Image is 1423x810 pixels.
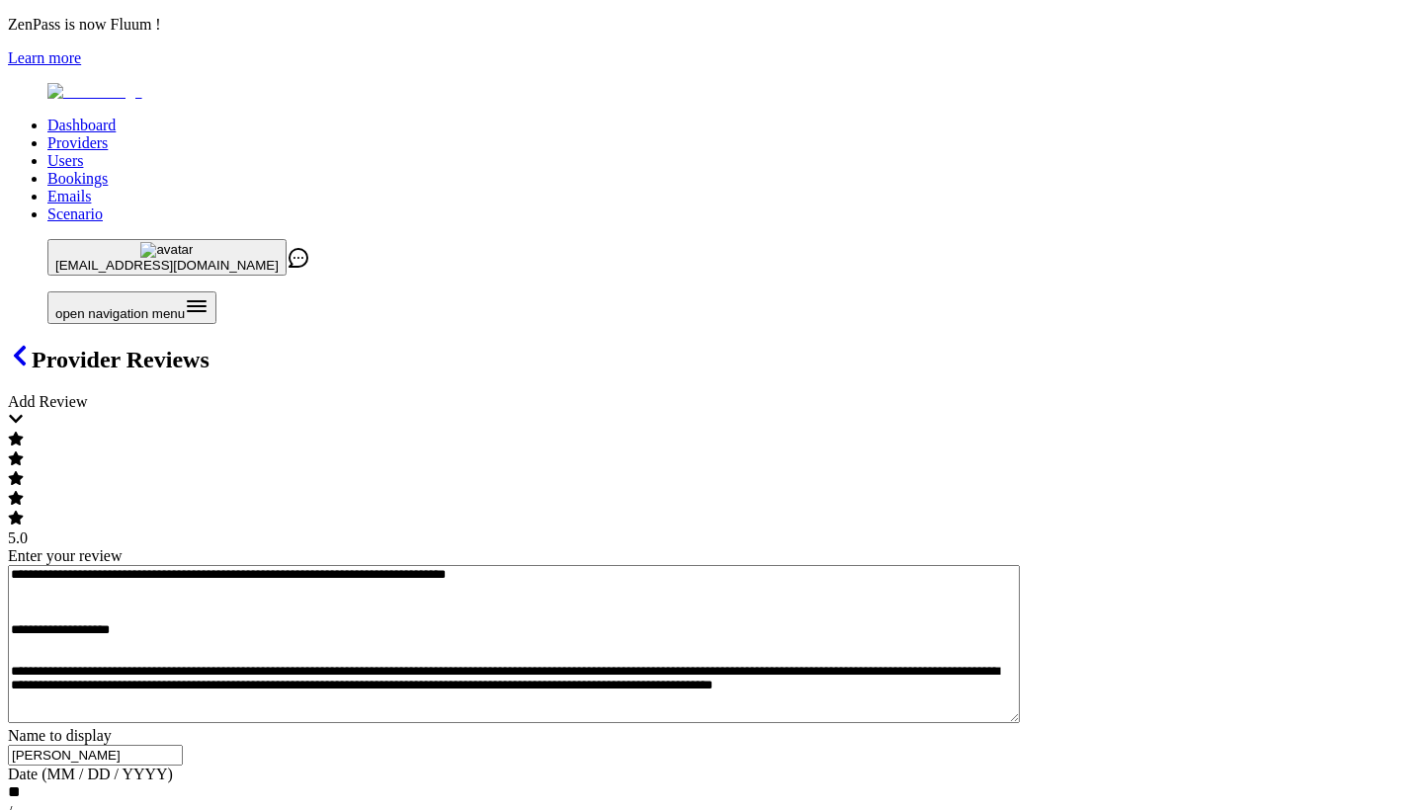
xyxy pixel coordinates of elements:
span: Date (MM / DD / YYYY) [8,766,173,782]
label: Name to display [8,727,112,744]
a: Users [47,152,83,169]
span: open navigation menu [55,306,185,321]
span: [EMAIL_ADDRESS][DOMAIN_NAME] [55,258,279,273]
span: 5.0 [8,529,28,546]
a: Emails [47,188,91,204]
button: avatar[EMAIL_ADDRESS][DOMAIN_NAME] [47,239,287,276]
a: Providers [47,134,108,151]
img: Fluum Logo [47,83,142,101]
div: mese, [8,783,30,803]
p: ZenPass is now Fluum ! [8,16,1415,34]
a: Learn more [8,49,81,66]
a: Dashboard [47,117,116,133]
label: Enter your review [8,547,123,564]
h2: Provider Reviews [8,344,1415,373]
a: Scenario [47,205,103,222]
img: avatar [140,242,193,258]
a: Bookings [47,170,108,187]
textarea: Enter your review [8,565,1020,723]
span: Add Review [8,393,87,410]
button: Open menu [47,291,216,324]
input: Name to display [8,745,183,766]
